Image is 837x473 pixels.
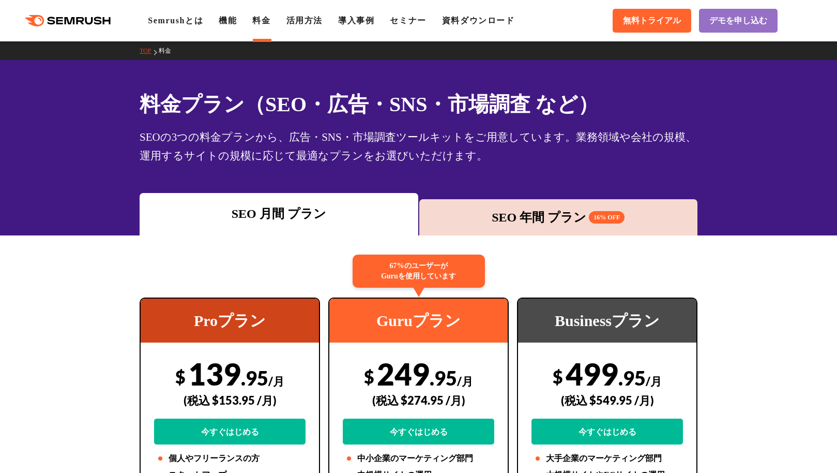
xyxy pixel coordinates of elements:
[154,452,306,465] li: 個人やフリーランスの方
[154,419,306,445] a: 今すぐはじめる
[338,16,374,25] a: 導入事例
[219,16,237,25] a: 機能
[252,16,270,25] a: 料金
[343,356,494,445] div: 249
[553,366,563,387] span: $
[518,299,696,343] div: Businessプラン
[430,366,457,390] span: .95
[148,16,203,25] a: Semrushとは
[531,452,683,465] li: 大手企業のマーケティング部門
[241,366,268,390] span: .95
[531,356,683,445] div: 499
[140,128,697,165] div: SEOの3つの料金プランから、広告・SNS・市場調査ツールキットをご用意しています。業務領域や会社の規模、運用するサイトの規模に応じて最適なプランをお選びいただけます。
[353,255,485,288] div: 67%のユーザーが Guruを使用しています
[589,211,625,224] span: 16% OFF
[145,204,413,223] div: SEO 月間 プラン
[343,382,494,419] div: (税込 $274.95 /月)
[531,382,683,419] div: (税込 $549.95 /月)
[613,9,691,33] a: 無料トライアル
[159,47,179,54] a: 料金
[390,16,426,25] a: セミナー
[140,47,159,54] a: TOP
[268,374,284,388] span: /月
[709,16,767,26] span: デモを申し込む
[364,366,374,387] span: $
[286,16,323,25] a: 活用方法
[457,374,473,388] span: /月
[154,382,306,419] div: (税込 $153.95 /月)
[343,419,494,445] a: 今すぐはじめる
[343,452,494,465] li: 中小企業のマーケティング部門
[531,419,683,445] a: 今すぐはじめる
[140,89,697,120] h1: 料金プラン（SEO・広告・SNS・市場調査 など）
[141,299,319,343] div: Proプラン
[175,366,186,387] span: $
[442,16,515,25] a: 資料ダウンロード
[618,366,646,390] span: .95
[699,9,778,33] a: デモを申し込む
[154,356,306,445] div: 139
[623,16,681,26] span: 無料トライアル
[424,208,693,227] div: SEO 年間 プラン
[329,299,508,343] div: Guruプラン
[646,374,662,388] span: /月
